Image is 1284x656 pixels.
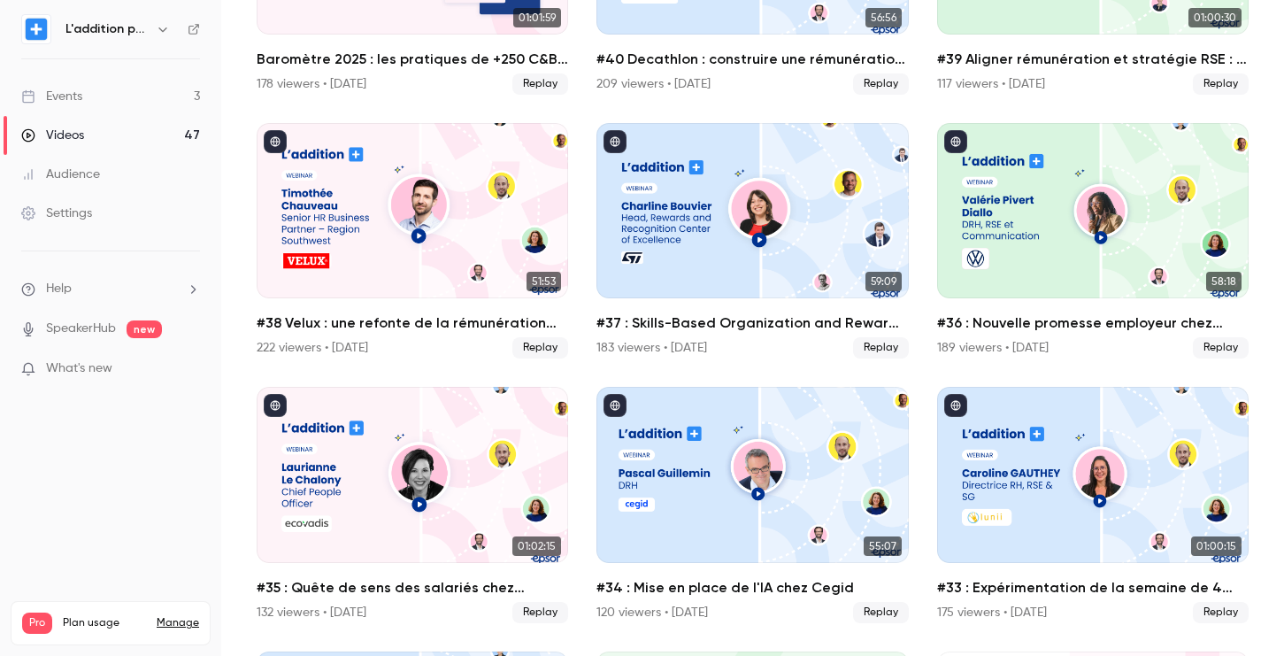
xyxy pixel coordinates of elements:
span: 01:01:59 [513,8,561,27]
span: Replay [853,602,909,623]
span: Replay [512,337,568,359]
span: 01:00:30 [1188,8,1242,27]
h2: #36 : Nouvelle promesse employeur chez Volkswagen [937,313,1249,334]
span: Replay [512,73,568,95]
img: L'addition par Epsor [22,15,50,43]
li: #38 Velux : une refonte de la rémunération pour plus de clarté et d’attractivité [257,123,568,359]
a: SpeakerHub [46,320,116,338]
div: 120 viewers • [DATE] [596,604,708,621]
a: 51:53#38 Velux : une refonte de la rémunération pour plus de clarté et d’attractivité222 viewers ... [257,123,568,359]
span: Replay [512,602,568,623]
div: 117 viewers • [DATE] [937,75,1045,93]
span: Replay [1193,73,1249,95]
span: Plan usage [63,616,146,630]
h2: #34 : Mise en place de l'IA chez Cegid [596,577,908,598]
span: Replay [853,337,909,359]
div: 175 viewers • [DATE] [937,604,1047,621]
span: Replay [1193,337,1249,359]
span: Replay [1193,602,1249,623]
span: Help [46,280,72,298]
div: Settings [21,205,92,222]
div: 189 viewers • [DATE] [937,339,1049,357]
span: 01:02:15 [512,536,561,556]
div: 222 viewers • [DATE] [257,339,368,357]
span: new [127,320,162,338]
a: 01:00:15#33 : Expérimentation de la semaine de 4 jours chez Lunii175 viewers • [DATE]Replay [937,387,1249,622]
button: published [604,394,627,417]
button: published [944,130,967,153]
div: 132 viewers • [DATE] [257,604,366,621]
h2: #38 Velux : une refonte de la rémunération pour plus de clarté et d’attractivité [257,313,568,334]
span: 59:09 [865,272,902,291]
div: Events [21,88,82,105]
button: published [604,130,627,153]
div: Videos [21,127,84,144]
a: 58:18#36 : Nouvelle promesse employeur chez Volkswagen189 viewers • [DATE]Replay [937,123,1249,359]
span: 55:07 [864,536,902,556]
li: #34 : Mise en place de l'IA chez Cegid [596,387,908,622]
button: published [264,394,287,417]
div: 178 viewers • [DATE] [257,75,366,93]
span: Replay [853,73,909,95]
a: Manage [157,616,199,630]
span: 58:18 [1206,272,1242,291]
span: 01:00:15 [1191,536,1242,556]
span: Pro [22,613,52,634]
span: What's new [46,359,112,378]
h2: #39 Aligner rémunération et stratégie RSE : le pari d'ICADE [937,49,1249,70]
li: #35 : Quête de sens des salariés chez EcoVadis : comment en faire un pilier de sa stratégie RH ? [257,387,568,622]
h2: #35 : Quête de sens des salariés chez EcoVadis : comment en faire un pilier de sa stratégie RH ? [257,577,568,598]
h6: L'addition par Epsor [65,20,149,38]
div: 183 viewers • [DATE] [596,339,707,357]
span: 51:53 [527,272,561,291]
li: #37 : Skills-Based Organization and Rewards avec STMicroelectronics [596,123,908,359]
a: 59:09#37 : Skills-Based Organization and Rewards avec STMicroelectronics183 viewers • [DATE]Replay [596,123,908,359]
div: Audience [21,166,100,183]
li: help-dropdown-opener [21,280,200,298]
li: #33 : Expérimentation de la semaine de 4 jours chez Lunii [937,387,1249,622]
button: published [264,130,287,153]
button: published [944,394,967,417]
h2: #33 : Expérimentation de la semaine de 4 jours chez Lunii [937,577,1249,598]
li: #36 : Nouvelle promesse employeur chez Volkswagen [937,123,1249,359]
a: 55:07#34 : Mise en place de l'IA chez Cegid120 viewers • [DATE]Replay [596,387,908,622]
h2: #40 Decathlon : construire une rémunération engagée et équitable [596,49,908,70]
h2: #37 : Skills-Based Organization and Rewards avec STMicroelectronics [596,313,908,334]
div: 209 viewers • [DATE] [596,75,711,93]
a: 01:02:15#35 : Quête de sens des salariés chez EcoVadis : comment en faire un pilier de sa stratég... [257,387,568,622]
span: 56:56 [865,8,902,27]
h2: Baromètre 2025 : les pratiques de +250 C&B qui font la différence [257,49,568,70]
